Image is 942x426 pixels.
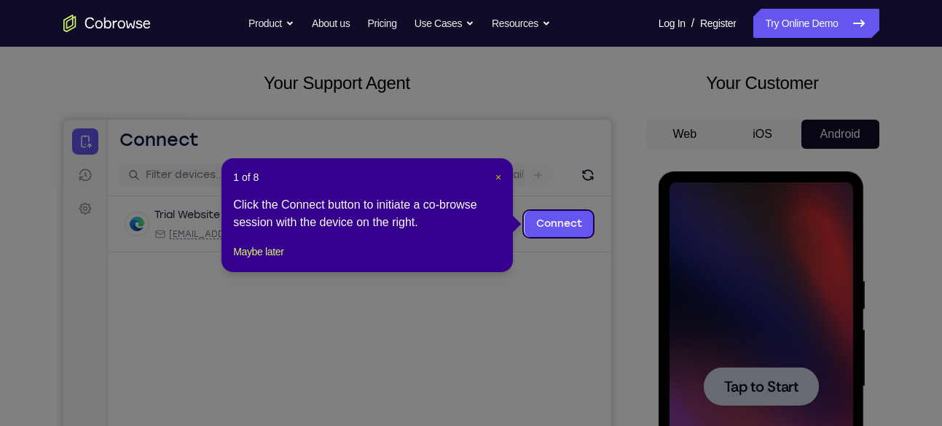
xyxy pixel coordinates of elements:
a: Settings [9,76,35,102]
a: Connect [461,91,530,117]
span: / [691,15,694,32]
h1: Connect [56,9,136,32]
button: Close Tour [495,170,501,185]
label: Email [434,48,460,63]
div: Trial Website [91,88,157,103]
div: Open device details [44,77,548,133]
span: Tap to Start [66,208,140,222]
button: Maybe later [233,243,283,260]
div: Email [91,109,262,120]
a: Sessions [9,42,35,69]
span: 1 of 8 [233,170,259,185]
div: App [271,109,361,120]
button: Tap to Start [45,195,160,234]
div: New devices found. [164,94,167,97]
button: Use Cases [415,9,474,38]
span: × [495,171,501,183]
div: Click the Connect button to initiate a co-browse session with the device on the right. [233,196,501,231]
a: Pricing [367,9,396,38]
a: Go to the home page [63,15,151,32]
button: Product [248,9,294,38]
input: Filter devices... [82,48,266,63]
button: Refresh [513,44,536,67]
label: demo_id [289,48,335,63]
a: Connect [9,9,35,35]
span: +11 more [369,109,407,120]
div: Online [162,90,200,101]
a: Log In [659,9,686,38]
button: Resources [492,9,551,38]
span: Cobrowse demo [286,109,361,120]
span: web@example.com [106,109,262,120]
a: About us [312,9,350,38]
a: Register [700,9,736,38]
a: Try Online Demo [753,9,879,38]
